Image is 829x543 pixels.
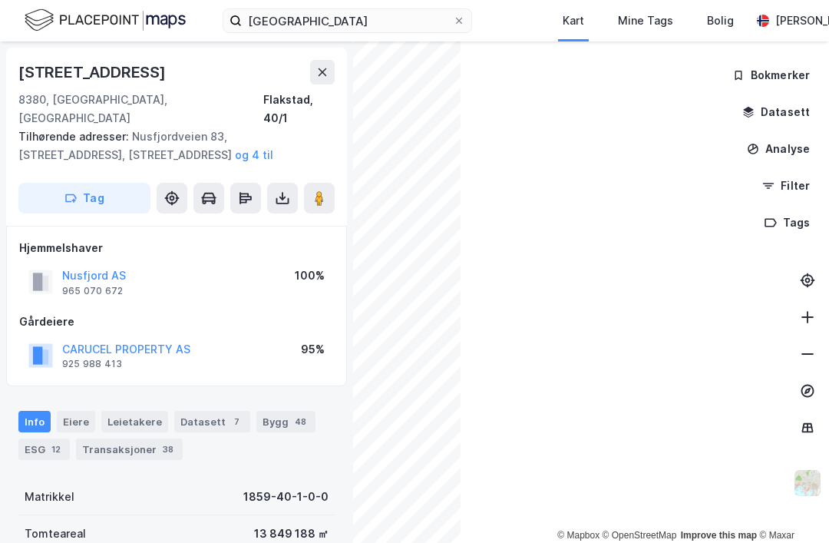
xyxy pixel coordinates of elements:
[301,340,325,359] div: 95%
[18,91,263,127] div: 8380, [GEOGRAPHIC_DATA], [GEOGRAPHIC_DATA]
[62,358,122,370] div: 925 988 413
[752,469,829,543] div: Kontrollprogram for chat
[101,411,168,432] div: Leietakere
[719,60,823,91] button: Bokmerker
[48,442,64,457] div: 12
[256,411,315,432] div: Bygg
[295,267,325,285] div: 100%
[57,411,95,432] div: Eiere
[292,414,309,429] div: 48
[174,411,250,432] div: Datasett
[681,530,757,541] a: Improve this map
[729,97,823,127] button: Datasett
[263,91,335,127] div: Flakstad, 40/1
[563,12,584,30] div: Kart
[76,439,183,460] div: Transaksjoner
[18,183,150,214] button: Tag
[62,285,123,297] div: 965 070 672
[793,469,822,498] img: Z
[19,239,334,257] div: Hjemmelshaver
[160,442,177,457] div: 38
[752,469,829,543] iframe: Chat Widget
[18,130,132,143] span: Tilhørende adresser:
[18,411,51,432] div: Info
[254,525,329,543] div: 13 849 188 ㎡
[25,488,74,506] div: Matrikkel
[25,525,86,543] div: Tomteareal
[243,488,329,506] div: 1859-40-1-0-0
[751,207,823,238] button: Tags
[603,530,677,541] a: OpenStreetMap
[18,127,322,164] div: Nusfjordveien 83, [STREET_ADDRESS], [STREET_ADDRESS]
[707,12,734,30] div: Bolig
[749,171,823,201] button: Filter
[242,9,453,32] input: Søk på adresse, matrikkel, gårdeiere, leietakere eller personer
[618,12,673,30] div: Mine Tags
[557,530,599,541] a: Mapbox
[18,60,169,84] div: [STREET_ADDRESS]
[18,439,70,460] div: ESG
[734,134,823,164] button: Analyse
[25,7,186,34] img: logo.f888ab2527a4732fd821a326f86c7f29.svg
[19,313,334,331] div: Gårdeiere
[229,414,244,429] div: 7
